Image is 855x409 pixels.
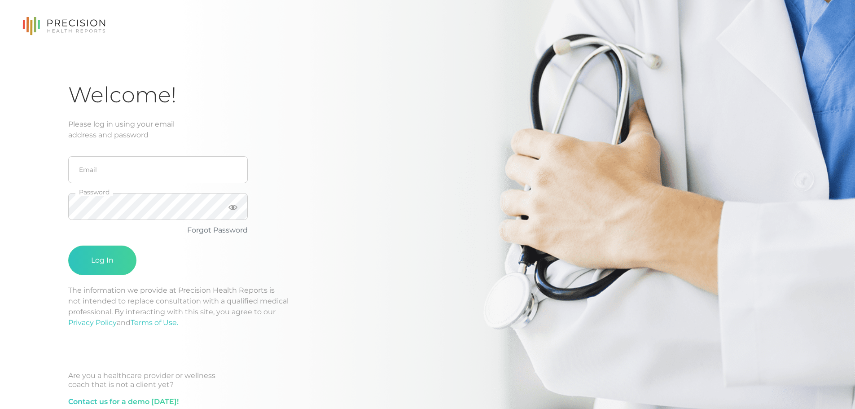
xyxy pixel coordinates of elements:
h1: Welcome! [68,82,787,108]
input: Email [68,156,248,183]
div: Are you a healthcare provider or wellness coach that is not a client yet? [68,371,787,389]
a: Forgot Password [187,226,248,234]
a: Contact us for a demo [DATE]! [68,396,179,407]
div: Please log in using your email address and password [68,119,787,141]
p: The information we provide at Precision Health Reports is not intended to replace consultation wi... [68,285,787,328]
a: Terms of Use. [131,318,178,327]
button: Log In [68,246,136,275]
a: Privacy Policy [68,318,117,327]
